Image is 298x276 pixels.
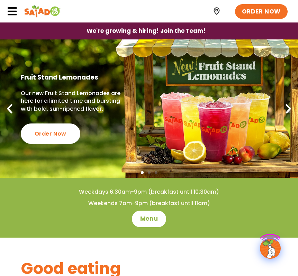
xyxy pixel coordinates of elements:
h2: Fruit Stand Lemonades [21,73,132,82]
a: Menu [132,211,166,227]
a: ORDER NOW [235,4,288,19]
div: Previous slide [3,102,16,115]
h4: Weekdays 6:30am-9pm (breakfast until 10:30am) [14,188,284,196]
h4: Weekends 7am-9pm (breakfast until 11am) [14,200,284,207]
div: Order Now [21,123,80,144]
img: Header logo [24,4,61,18]
span: Go to slide 1 [141,171,144,174]
span: ORDER NOW [242,8,281,16]
a: We're growing & hiring! Join the Team! [76,23,216,39]
span: We're growing & hiring! Join the Team! [87,28,206,34]
p: Our new Fruit Stand Lemonades are here for a limited time and bursting with bold, sun-ripened fla... [21,90,132,113]
span: Menu [140,215,158,223]
span: Go to slide 3 [155,171,157,174]
div: Next slide [282,102,295,115]
span: Go to slide 2 [148,171,151,174]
